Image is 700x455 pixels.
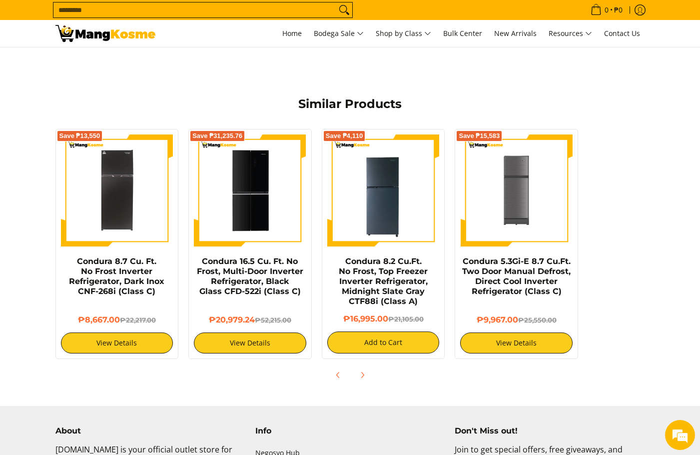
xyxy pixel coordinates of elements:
img: Condura 5.3Gi-E 8.7 Cu.Ft. Two Door Manual Defrost, Direct Cool Inverter Refrigerator (Class C) [460,134,573,246]
span: Save ₱15,583 [459,133,500,139]
span: Shop by Class [376,27,431,40]
button: Add to Cart [327,331,440,353]
a: Condura 5.3Gi-E 8.7 Cu.Ft. Two Door Manual Defrost, Direct Cool Inverter Refrigerator (Class C) [462,256,571,296]
span: New Arrivals [494,28,537,38]
span: Save ₱13,550 [59,133,100,139]
span: • [588,4,626,15]
a: Shop by Class [371,20,436,47]
h6: ₱9,967.00 [460,315,573,325]
h2: Similar Products [130,96,570,111]
img: Condura No Frost Side by Side Inverter Ref (Class C) l Mang Kosme [55,25,155,42]
h6: ₱16,995.00 [327,314,440,324]
a: Bulk Center [438,20,487,47]
img: Condura 8.7 Cu. Ft. No Frost Inverter Refrigerator, Dark Inox CNF-268i (Class C) [61,135,173,245]
a: View Details [61,332,173,353]
a: Resources [544,20,597,47]
h6: ₱8,667.00 [61,315,173,325]
span: Save ₱31,235.76 [192,133,242,139]
del: ₱25,550.00 [518,316,557,324]
img: Condura 8.2 Cu.Ft. No Frost, Top Freezer Inverter Refrigerator, Midnight Slate Gray CTF88i (Class A) [327,134,440,247]
a: Condura 8.7 Cu. Ft. No Frost Inverter Refrigerator, Dark Inox CNF-268i (Class C) [69,256,164,296]
h6: ₱20,979.24 [194,315,306,325]
h4: Don't Miss out! [455,426,645,436]
a: New Arrivals [489,20,542,47]
del: ₱22,217.00 [120,316,156,324]
img: Condura 16.5 Cu. Ft. No Frost, Multi-Door Inverter Refrigerator, Black Glass CFD-522i (Class C) [194,135,306,245]
button: Search [336,2,352,17]
del: ₱52,215.00 [255,316,291,324]
a: Bodega Sale [309,20,369,47]
a: View Details [194,332,306,353]
button: Previous [327,364,349,386]
span: Resources [549,27,592,40]
span: Bulk Center [443,28,482,38]
span: Save ₱4,110 [326,133,363,139]
a: Condura 16.5 Cu. Ft. No Frost, Multi-Door Inverter Refrigerator, Black Glass CFD-522i (Class C) [197,256,303,296]
h4: Info [255,426,445,436]
span: Bodega Sale [314,27,364,40]
a: Contact Us [599,20,645,47]
nav: Main Menu [165,20,645,47]
span: Home [282,28,302,38]
span: 0 [603,6,610,13]
a: View Details [460,332,573,353]
span: Contact Us [604,28,640,38]
a: Home [277,20,307,47]
span: ₱0 [613,6,624,13]
del: ₱21,105.00 [388,315,424,323]
button: Next [351,364,373,386]
h4: About [55,426,245,436]
a: Condura 8.2 Cu.Ft. No Frost, Top Freezer Inverter Refrigerator, Midnight Slate Gray CTF88i (Class A) [339,256,428,306]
